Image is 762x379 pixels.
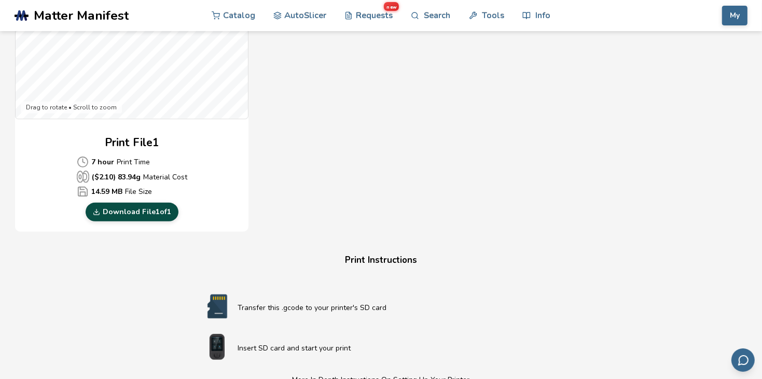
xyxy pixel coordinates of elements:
span: Average Cost [77,171,89,183]
span: new [384,2,399,11]
p: Material Cost [77,171,187,183]
p: Insert SD card and start your print [238,343,566,354]
button: Send feedback via email [731,348,755,372]
p: File Size [77,186,187,198]
img: Start print [197,334,238,360]
a: Download File1of1 [86,203,178,221]
b: 14.59 MB [91,186,122,197]
h2: Print File 1 [105,135,159,151]
p: Transfer this .gcode to your printer's SD card [238,302,566,313]
img: SD card [197,293,238,319]
div: Drag to rotate • Scroll to zoom [21,102,122,114]
p: Print Time [77,156,187,168]
span: Average Cost [77,156,89,168]
span: Matter Manifest [34,8,129,23]
span: Average Cost [77,186,89,198]
b: 7 hour [91,157,114,167]
b: ($ 2.10 ) 83.94 g [92,172,141,183]
button: My [722,6,747,25]
h4: Print Instructions [184,252,578,269]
